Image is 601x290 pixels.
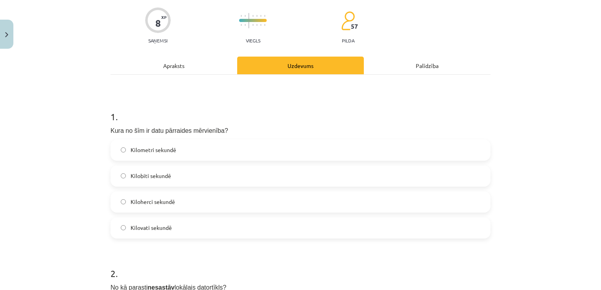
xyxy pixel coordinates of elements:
[111,127,228,134] span: Kura no šīm ir datu pārraides mērvienība?
[131,198,175,206] span: Kiloherci sekundē
[161,15,166,19] span: XP
[111,97,490,122] h1: 1 .
[121,147,126,152] input: Kilometri sekundē
[5,32,8,37] img: icon-close-lesson-0947bae3869378f0d4975bcd49f059093ad1ed9edebbc8119c70593378902aed.svg
[241,15,242,17] img: icon-short-line-57e1e144782c952c97e751825c79c345078a6d821885a25fce030b3d8c18986b.svg
[245,15,245,17] img: icon-short-line-57e1e144782c952c97e751825c79c345078a6d821885a25fce030b3d8c18986b.svg
[121,173,126,178] input: Kilobiti sekundē
[111,57,237,74] div: Apraksts
[364,57,490,74] div: Palīdzība
[246,38,260,43] p: Viegls
[341,11,355,31] img: students-c634bb4e5e11cddfef0936a35e636f08e4e9abd3cc4e673bd6f9a4125e45ecb1.svg
[245,24,245,26] img: icon-short-line-57e1e144782c952c97e751825c79c345078a6d821885a25fce030b3d8c18986b.svg
[131,224,172,232] span: Kilovati sekundē
[131,172,171,180] span: Kilobiti sekundē
[145,38,171,43] p: Saņemsi
[237,57,364,74] div: Uzdevums
[121,199,126,204] input: Kiloherci sekundē
[342,38,354,43] p: pilda
[264,15,265,17] img: icon-short-line-57e1e144782c952c97e751825c79c345078a6d821885a25fce030b3d8c18986b.svg
[111,254,490,279] h1: 2 .
[121,225,126,230] input: Kilovati sekundē
[155,18,161,29] div: 8
[351,23,358,30] span: 57
[131,146,176,154] span: Kilometri sekundē
[241,24,242,26] img: icon-short-line-57e1e144782c952c97e751825c79c345078a6d821885a25fce030b3d8c18986b.svg
[264,24,265,26] img: icon-short-line-57e1e144782c952c97e751825c79c345078a6d821885a25fce030b3d8c18986b.svg
[249,13,249,28] img: icon-long-line-d9ea69661e0d244f92f715978eff75569469978d946b2353a9bb055b3ed8787d.svg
